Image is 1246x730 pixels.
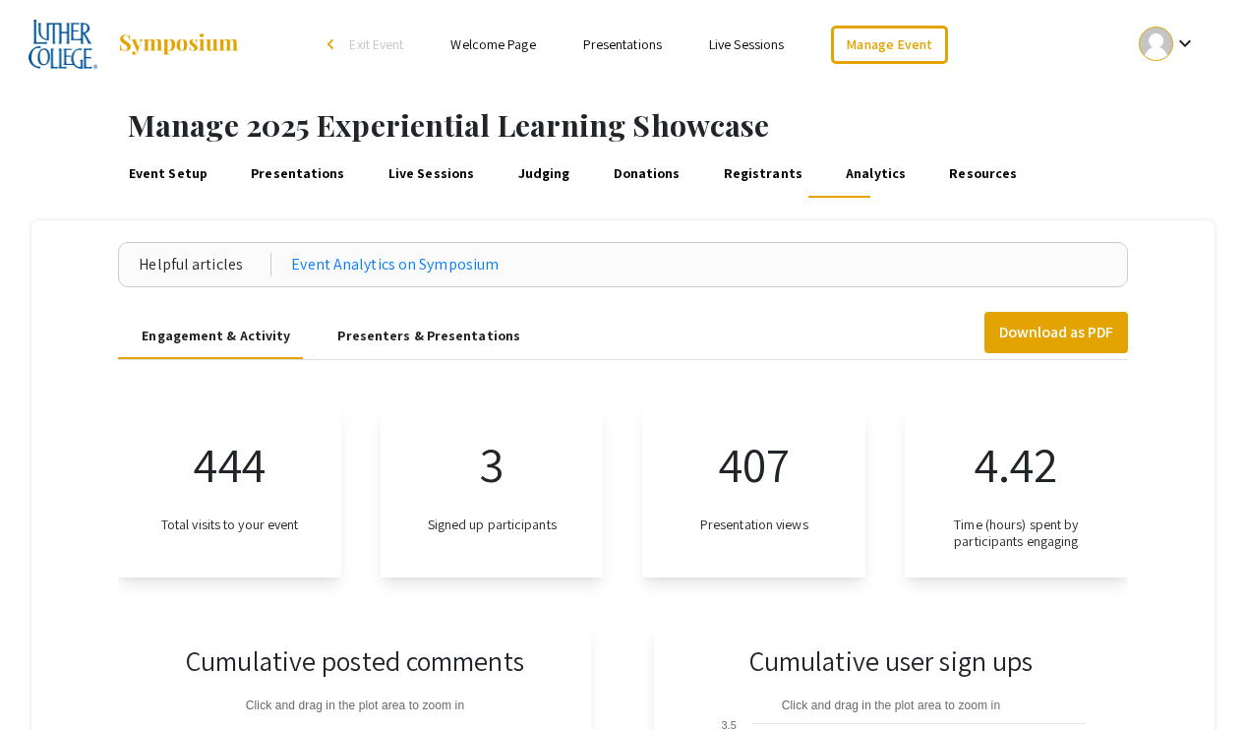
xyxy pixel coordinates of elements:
[1118,22,1217,66] button: Expand account dropdown
[186,644,524,678] h3: Cumulative posted comments
[749,644,1033,678] h3: Cumulative user sign ups
[15,641,84,715] iframe: Chat
[118,407,341,578] app-numeric-analytics: Total visits to your event
[29,20,241,69] a: 2025 Experiential Learning Showcase
[142,326,290,346] div: Engagement & Activity
[327,38,339,50] div: arrow_back_ios
[381,407,604,578] app-numeric-analytics: Signed up participants
[719,427,790,501] p: 407
[514,151,572,198] a: Judging
[139,253,271,276] div: Helpful articles
[480,427,504,501] p: 3
[450,35,535,53] a: Welcome Page
[337,326,520,346] div: Presenters & Presentations
[246,699,464,712] text: Click and drag in the plot area to zoom in
[936,517,1097,550] h3: Time (hours) spent by participants engaging
[349,35,403,53] span: Exit Event
[843,151,909,198] a: Analytics
[1173,31,1197,55] mat-icon: Expand account dropdown
[128,107,1246,143] h1: Manage 2025 Experiential Learning Showcase
[161,517,299,533] h3: Total visits to your event
[700,517,808,533] h3: Presentation views
[583,35,662,53] a: Presentations
[975,427,1057,501] p: 4.42
[194,427,265,501] p: 444
[126,151,210,198] a: Event Setup
[831,26,947,64] a: Manage Event
[610,151,682,198] a: Donations
[721,151,805,198] a: Registrants
[29,20,98,69] img: 2025 Experiential Learning Showcase
[428,517,557,533] h3: Signed up participants
[709,35,784,53] a: Live Sessions
[984,312,1128,353] button: Download as PDF
[905,407,1128,578] app-numeric-analytics: Time (hours) spent by participants engaging
[946,151,1020,198] a: Resources
[248,151,348,198] a: Presentations
[642,407,865,578] app-numeric-analytics: Presentation views
[386,151,478,198] a: Live Sessions
[291,253,499,276] a: Event Analytics on Symposium
[782,699,1000,712] text: Click and drag in the plot area to zoom in
[117,32,240,56] img: Symposium by ForagerOne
